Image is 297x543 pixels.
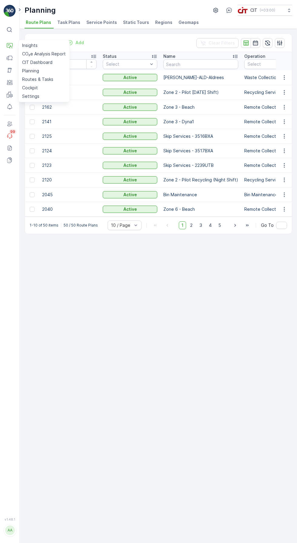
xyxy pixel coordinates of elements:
span: v 1.48.1 [4,518,16,521]
button: Active [103,74,157,81]
p: 1-10 of 50 items [30,223,58,228]
span: 5 [216,221,224,229]
span: Static Tours [123,19,149,25]
p: Status [103,53,117,59]
input: Search [163,59,238,69]
button: Active [103,133,157,140]
p: Active [123,162,137,168]
td: 2123 [39,158,100,173]
button: Active [103,191,157,198]
span: Regions [155,19,172,25]
p: Active [123,119,137,125]
td: Zone 2 - Pilot [DATE] Shift) [160,85,241,100]
div: Toggle Row Selected [30,163,35,168]
button: Active [103,118,157,125]
div: AA [5,525,15,535]
p: Active [123,177,137,183]
p: Active [123,192,137,198]
p: Select [248,61,289,67]
p: Active [123,133,137,139]
img: logo [4,5,16,17]
p: ( +03:00 ) [260,8,275,13]
p: Active [123,104,137,110]
p: Active [123,89,137,95]
td: 2125 [39,129,100,144]
span: 2 [187,221,195,229]
button: CIT(+03:00) [238,5,292,16]
p: Operation [244,53,265,59]
span: Task Plans [57,19,80,25]
td: 2124 [39,144,100,158]
span: 4 [206,221,215,229]
p: Active [123,148,137,154]
p: Select [106,61,148,67]
div: Toggle Row Selected [30,207,35,212]
td: Bin Maintenance [160,187,241,202]
td: Skip Services - 3516BXA [160,129,241,144]
button: Active [103,206,157,213]
td: Skip Services - 3517BXA [160,144,241,158]
div: Toggle Row Selected [30,192,35,197]
span: 1 [179,221,186,229]
span: Go To [261,222,274,228]
td: 2120 [39,173,100,187]
td: Zone 2 - Pilot Recycling (Night Shift) [160,173,241,187]
div: Toggle Row Selected [30,105,35,110]
td: 2162 [39,100,100,114]
td: [PERSON_NAME]-ALD-Aldrees [160,70,241,85]
a: 99 [4,130,16,142]
button: Clear Filters [196,38,239,48]
p: Name [163,53,175,59]
p: Active [123,74,137,81]
p: Route Plans [32,39,63,47]
p: 50 / 50 Route Plans [64,223,98,228]
div: Toggle Row Selected [30,177,35,182]
button: Add [65,39,86,46]
p: CIT [250,7,257,13]
td: Skip Services - 2239UTB [160,158,241,173]
button: Active [103,104,157,111]
span: Geomaps [179,19,199,25]
button: Active [103,176,157,184]
td: 2141 [39,114,100,129]
span: Service Points [86,19,117,25]
span: 3 [197,221,205,229]
button: Active [103,162,157,169]
p: Add [75,40,84,46]
div: Toggle Row Selected [30,134,35,139]
td: Zone 3 - Beach [160,100,241,114]
p: Planning [25,5,56,15]
td: Zone 6 - Beach [160,202,241,217]
p: Active [123,206,137,212]
td: Zone 3 - Dyna1 [160,114,241,129]
div: Toggle Row Selected [30,148,35,153]
td: 2045 [39,187,100,202]
button: AA [4,522,16,538]
div: Toggle Row Selected [30,119,35,124]
p: Clear Filters [209,40,235,46]
img: cit-logo_pOk6rL0.png [238,7,248,14]
button: Active [103,89,157,96]
p: 99 [10,129,15,134]
button: Active [103,147,157,154]
td: 2040 [39,202,100,217]
span: Route Plans [26,19,51,25]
